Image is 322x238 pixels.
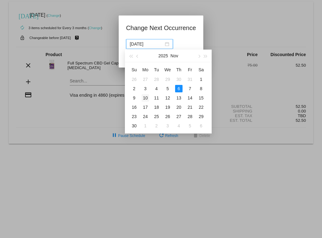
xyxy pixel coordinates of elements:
div: 21 [186,104,194,111]
td: 11/12/2025 [162,93,173,103]
td: 11/8/2025 [196,84,207,93]
td: 11/13/2025 [173,93,184,103]
div: 20 [175,104,183,111]
td: 11/28/2025 [184,112,196,121]
th: Mon [140,65,151,75]
div: 30 [130,122,138,130]
td: 11/14/2025 [184,93,196,103]
button: Previous month (PageUp) [134,50,141,62]
td: 11/17/2025 [140,103,151,112]
td: 12/6/2025 [196,121,207,130]
td: 11/6/2025 [173,84,184,93]
td: 11/21/2025 [184,103,196,112]
td: 12/4/2025 [173,121,184,130]
td: 11/11/2025 [151,93,162,103]
div: 28 [153,76,160,83]
td: 11/9/2025 [129,93,140,103]
div: 15 [197,94,205,102]
td: 11/5/2025 [162,84,173,93]
div: 9 [130,94,138,102]
td: 11/4/2025 [151,84,162,93]
div: 3 [164,122,171,130]
td: 10/29/2025 [162,75,173,84]
div: 5 [186,122,194,130]
div: 2 [130,85,138,92]
th: Thu [173,65,184,75]
td: 12/3/2025 [162,121,173,130]
div: 25 [153,113,160,120]
td: 11/7/2025 [184,84,196,93]
th: Sun [129,65,140,75]
td: 11/29/2025 [196,112,207,121]
div: 11 [153,94,160,102]
div: 1 [197,76,205,83]
div: 2 [153,122,160,130]
div: 8 [197,85,205,92]
div: 18 [153,104,160,111]
div: 12 [164,94,171,102]
td: 11/23/2025 [129,112,140,121]
div: 24 [142,113,149,120]
div: 26 [130,76,138,83]
td: 10/31/2025 [184,75,196,84]
div: 31 [186,76,194,83]
input: Select date [130,41,164,47]
td: 11/19/2025 [162,103,173,112]
td: 11/27/2025 [173,112,184,121]
td: 11/3/2025 [140,84,151,93]
th: Fri [184,65,196,75]
div: 6 [197,122,205,130]
td: 11/22/2025 [196,103,207,112]
td: 11/18/2025 [151,103,162,112]
div: 3 [142,85,149,92]
td: 10/30/2025 [173,75,184,84]
div: 26 [164,113,171,120]
div: 29 [197,113,205,120]
td: 12/1/2025 [140,121,151,130]
div: 6 [175,85,183,92]
th: Tue [151,65,162,75]
div: 19 [164,104,171,111]
div: 4 [153,85,160,92]
td: 10/27/2025 [140,75,151,84]
td: 11/16/2025 [129,103,140,112]
button: Nov [170,50,178,62]
th: Sat [196,65,207,75]
h1: Change Next Occurrence [126,23,196,33]
div: 28 [186,113,194,120]
td: 10/26/2025 [129,75,140,84]
td: 11/25/2025 [151,112,162,121]
button: Last year (Control + left) [127,50,134,62]
td: 11/15/2025 [196,93,207,103]
div: 4 [175,122,183,130]
div: 13 [175,94,183,102]
td: 11/26/2025 [162,112,173,121]
td: 12/2/2025 [151,121,162,130]
div: 22 [197,104,205,111]
button: Next month (PageDown) [195,50,202,62]
td: 11/20/2025 [173,103,184,112]
div: 7 [186,85,194,92]
button: Next year (Control + right) [202,50,209,62]
div: 30 [175,76,183,83]
div: 29 [164,76,171,83]
div: 23 [130,113,138,120]
button: 2025 [158,50,168,62]
div: 5 [164,85,171,92]
div: 14 [186,94,194,102]
td: 11/2/2025 [129,84,140,93]
td: 11/30/2025 [129,121,140,130]
div: 10 [142,94,149,102]
td: 12/5/2025 [184,121,196,130]
td: 11/10/2025 [140,93,151,103]
th: Wed [162,65,173,75]
div: 1 [142,122,149,130]
td: 11/24/2025 [140,112,151,121]
div: 27 [175,113,183,120]
div: 16 [130,104,138,111]
td: 10/28/2025 [151,75,162,84]
div: 17 [142,104,149,111]
div: 27 [142,76,149,83]
td: 11/1/2025 [196,75,207,84]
